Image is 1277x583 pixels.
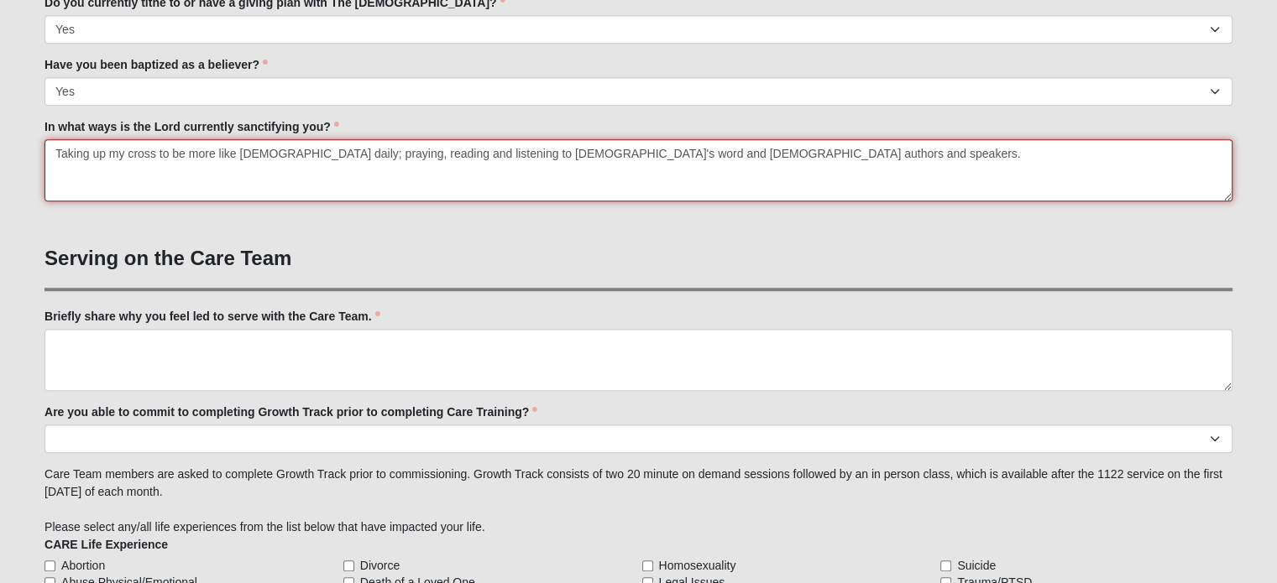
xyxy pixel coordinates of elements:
label: Have you been baptized as a believer? [44,56,268,73]
input: Divorce [343,560,354,571]
span: Divorce [360,557,400,574]
input: Abortion [44,560,55,571]
span: Abortion [61,557,105,574]
label: CARE Life Experience [44,536,168,553]
label: Briefly share why you feel led to serve with the Care Team. [44,308,380,325]
label: Are you able to commit to completing Growth Track prior to completing Care Training? [44,403,537,420]
span: Homosexuality [659,557,736,574]
input: Suicide [940,560,951,571]
h3: Serving on the Care Team [44,247,1233,271]
input: Homosexuality [642,560,653,571]
label: In what ways is the Lord currently sanctifying you? [44,118,339,135]
span: Suicide [957,557,996,574]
